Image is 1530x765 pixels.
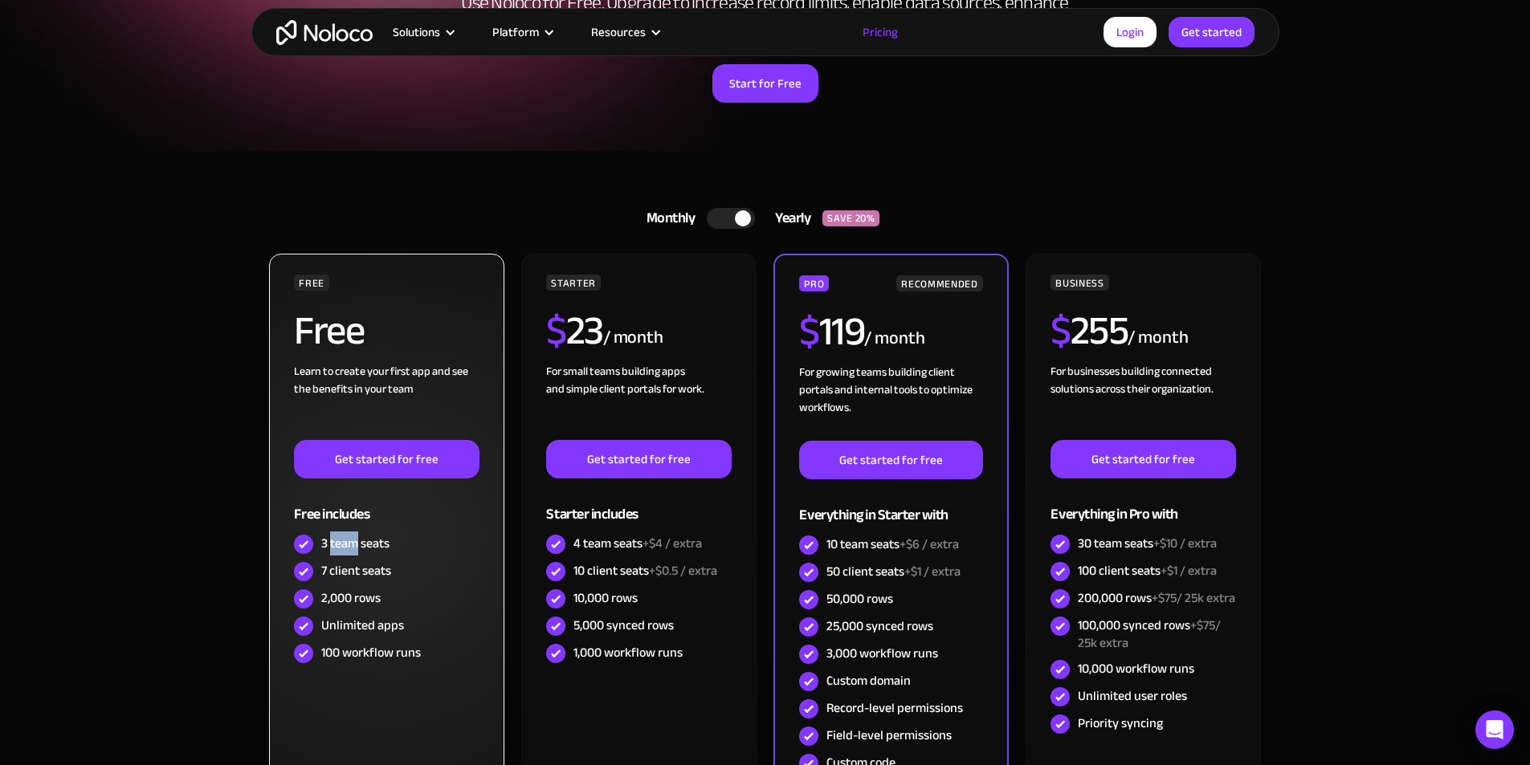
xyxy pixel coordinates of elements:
div: For businesses building connected solutions across their organization. ‍ [1051,363,1235,440]
div: 100 client seats [1078,562,1217,580]
div: 100,000 synced rows [1078,616,1235,652]
span: +$1 / extra [904,560,961,584]
div: 2,000 rows [321,589,381,607]
div: Solutions [393,22,440,43]
div: 10,000 rows [573,589,638,607]
span: +$6 / extra [900,532,959,556]
h2: 119 [799,311,864,352]
div: Everything in Starter with [799,479,982,531]
div: Starter includes [546,478,731,531]
span: +$75/ 25k extra [1152,586,1235,610]
div: Priority syncing [1078,714,1163,732]
div: 200,000 rows [1078,589,1235,607]
div: RECOMMENDED [896,275,982,291]
h2: 23 [546,311,603,351]
div: Monthly [626,206,708,230]
a: Pricing [843,22,918,43]
div: For growing teams building client portals and internal tools to optimize workflows. [799,364,982,441]
div: FREE [294,275,329,291]
span: $ [546,293,566,368]
span: +$0.5 / extra [649,559,717,583]
a: Login [1104,17,1157,47]
div: SAVE 20% [822,210,879,226]
div: Open Intercom Messenger [1475,710,1514,749]
span: $ [799,294,819,369]
div: Resources [591,22,646,43]
h2: Free [294,311,364,351]
span: +$75/ 25k extra [1078,613,1221,655]
div: 10 team seats [826,535,959,553]
span: +$10 / extra [1153,531,1217,555]
div: Learn to create your first app and see the benefits in your team ‍ [294,363,479,440]
div: 10,000 workflow runs [1078,660,1194,678]
div: Unlimited apps [321,616,404,634]
div: Yearly [755,206,822,230]
div: Custom domain [826,672,911,690]
div: 10 client seats [573,562,717,580]
div: Record-level permissions [826,699,963,717]
div: 7 client seats [321,562,391,580]
div: Solutions [373,22,472,43]
div: 50,000 rows [826,590,893,608]
div: Unlimited user roles [1078,687,1187,705]
a: Get started for free [546,440,731,478]
a: Get started for free [799,441,982,479]
div: Everything in Pro with [1051,478,1235,531]
div: 3,000 workflow runs [826,645,938,662]
span: +$1 / extra [1161,559,1217,583]
div: 4 team seats [573,535,702,552]
div: 3 team seats [321,535,390,552]
a: Get started for free [1051,440,1235,478]
a: Start for Free [712,64,818,103]
div: 50 client seats [826,563,961,580]
div: 100 workflow runs [321,644,421,661]
a: Get started for free [294,440,479,478]
div: 1,000 workflow runs [573,644,683,661]
a: home [276,20,373,45]
div: BUSINESS [1051,275,1108,291]
span: $ [1051,293,1071,368]
div: Free includes [294,478,479,531]
div: STARTER [546,275,600,291]
span: +$4 / extra [643,531,702,555]
div: Field-level permissions [826,726,952,744]
div: / month [1128,325,1188,351]
div: 30 team seats [1078,535,1217,552]
div: 5,000 synced rows [573,616,674,634]
div: PRO [799,275,829,291]
a: Get started [1169,17,1255,47]
div: For small teams building apps and simple client portals for work. ‍ [546,363,731,440]
div: / month [864,326,924,352]
div: / month [603,325,663,351]
h2: 255 [1051,311,1128,351]
div: 25,000 synced rows [826,617,933,635]
div: Platform [472,22,571,43]
div: Resources [571,22,678,43]
div: Platform [492,22,539,43]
